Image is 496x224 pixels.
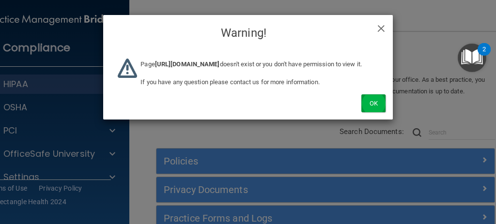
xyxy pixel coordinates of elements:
p: If you have any question please contact us for more information. [140,76,378,88]
button: Open Resource Center, 2 new notifications [458,44,486,72]
img: warning-logo.669c17dd.png [118,59,137,78]
b: [URL][DOMAIN_NAME] [155,60,220,68]
div: 2 [482,49,486,62]
span: × [377,17,386,37]
p: Page doesn't exist or you don't have permission to view it. [140,59,378,70]
button: Ok [361,94,386,112]
h4: Warning! [110,22,386,44]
